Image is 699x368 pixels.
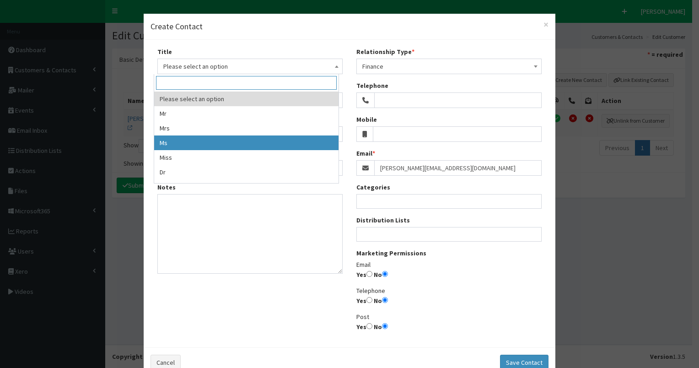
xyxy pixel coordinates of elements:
input: Yes [366,271,372,277]
input: No [382,297,388,303]
li: Ms [154,135,339,150]
label: Notes [157,183,176,192]
p: Email [356,260,542,281]
li: Mr [154,106,339,121]
span: Please select an option [163,60,337,73]
label: No [374,321,388,331]
input: No [382,271,388,277]
label: Mobile [356,115,377,124]
span: Finance [356,59,542,74]
p: Post [356,312,542,334]
li: Miss [154,150,339,165]
h4: Create Contact [151,21,548,32]
p: Telephone [356,286,542,308]
li: Please select an option [154,92,339,106]
input: Yes [366,297,372,303]
label: Categories [356,183,390,192]
button: Close [543,20,548,29]
li: Dr [154,165,339,179]
label: Distribution Lists [356,216,410,225]
label: Marketing Permissions [356,249,426,258]
span: Finance [362,60,536,73]
input: Yes [366,323,372,329]
label: Relationship Type [356,47,414,56]
label: Yes [356,295,372,305]
label: Yes [356,269,372,279]
li: MP [154,179,339,194]
label: Telephone [356,81,388,90]
label: No [374,295,388,305]
label: Yes [356,321,372,331]
span: × [543,18,548,31]
span: Please select an option [157,59,343,74]
label: Email [356,149,375,158]
label: No [374,269,388,279]
li: Mrs [154,121,339,135]
label: Title [157,47,172,56]
input: No [382,323,388,329]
